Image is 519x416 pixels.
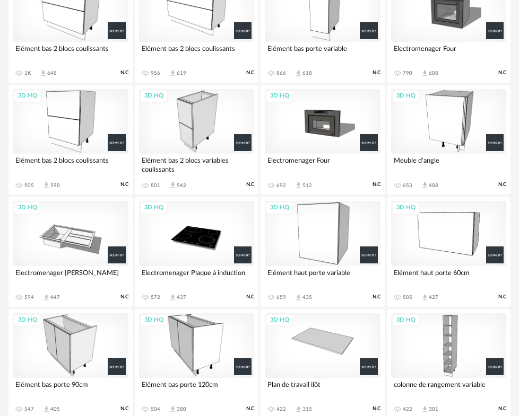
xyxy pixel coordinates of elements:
span: N.C [373,294,380,300]
div: 692 [276,182,286,189]
div: 488 [429,182,438,189]
span: Download icon [169,69,177,77]
div: 608 [429,70,438,76]
span: Download icon [295,69,302,77]
span: Download icon [421,181,429,189]
div: Elément bas 2 blocs variables coulissants [139,154,255,175]
div: 3D HQ [265,201,294,215]
div: 447 [50,294,60,300]
div: 1K [24,70,31,76]
a: 3D HQ Elément haut porte 60cm 585 Download icon 427 N.C [387,197,511,306]
div: 866 [276,70,286,76]
div: Elément haut porte variable [265,266,380,287]
div: 542 [177,182,186,189]
span: Download icon [421,69,429,77]
div: 594 [24,294,34,300]
div: 3D HQ [140,314,168,327]
div: 437 [177,294,186,300]
div: Electromenager [PERSON_NAME] [13,266,128,287]
div: Elément bas porte 120cm [139,378,255,399]
span: N.C [246,69,254,76]
span: N.C [120,294,128,300]
div: Elément bas 2 blocs coulissants [13,42,128,63]
div: 572 [151,294,160,300]
span: Download icon [39,69,47,77]
div: 3D HQ [13,314,42,327]
div: 301 [429,406,438,412]
span: N.C [498,405,506,412]
div: 648 [47,70,57,76]
a: 3D HQ Elément bas 2 blocs variables coulissants 801 Download icon 542 N.C [135,85,259,194]
div: Plan de travail ilôt [265,378,380,399]
div: Meuble d'angle [391,154,507,175]
a: 3D HQ Electromenager [PERSON_NAME] 594 Download icon 447 N.C [8,197,133,306]
span: Download icon [42,181,50,189]
div: 619 [177,70,186,76]
div: Electromenager Four [265,154,380,175]
span: N.C [373,69,380,76]
a: 3D HQ Electromenager Four 692 Download icon 512 N.C [261,85,385,194]
div: 3D HQ [392,90,420,103]
span: Download icon [169,181,177,189]
a: 3D HQ Meuble d'angle 653 Download icon 488 N.C [387,85,511,194]
div: 3D HQ [265,90,294,103]
span: N.C [120,181,128,188]
div: 3D HQ [140,90,168,103]
div: 422 [276,406,286,412]
span: N.C [498,69,506,76]
span: Download icon [169,294,177,302]
div: 598 [50,182,60,189]
div: 422 [403,406,412,412]
div: 315 [302,406,312,412]
span: N.C [498,181,506,188]
div: 405 [50,406,60,412]
span: Download icon [42,294,50,302]
div: 3D HQ [140,201,168,215]
div: Elément haut porte 60cm [391,266,507,287]
div: Electromenager Four [391,42,507,63]
a: 3D HQ Elément haut porte variable 659 Download icon 435 N.C [261,197,385,306]
span: Download icon [421,405,429,413]
div: colonne de rangement variable [391,378,507,399]
div: 3D HQ [392,201,420,215]
div: 618 [302,70,312,76]
div: Electromenager Plaque à induction [139,266,255,287]
span: N.C [120,69,128,76]
span: Download icon [295,294,302,302]
div: 905 [24,182,34,189]
div: Elément bas 2 blocs coulissants [13,154,128,175]
div: Elément bas porte variable [265,42,380,63]
div: 427 [429,294,438,300]
div: 504 [151,406,160,412]
div: 659 [276,294,286,300]
div: 435 [302,294,312,300]
div: 653 [403,182,412,189]
div: 801 [151,182,160,189]
div: 380 [177,406,186,412]
div: 3D HQ [13,201,42,215]
div: 585 [403,294,412,300]
span: Download icon [42,405,50,413]
span: Download icon [169,405,177,413]
span: N.C [246,294,254,300]
a: 3D HQ Elément bas 2 blocs coulissants 905 Download icon 598 N.C [8,85,133,194]
div: Elément bas 2 blocs coulissants [139,42,255,63]
a: 3D HQ Electromenager Plaque à induction 572 Download icon 437 N.C [135,197,259,306]
span: N.C [373,181,380,188]
span: N.C [246,181,254,188]
span: N.C [246,405,254,412]
div: 3D HQ [265,314,294,327]
div: Elément bas porte 90cm [13,378,128,399]
span: Download icon [295,181,302,189]
div: 547 [24,406,34,412]
div: 790 [403,70,412,76]
div: 512 [302,182,312,189]
span: N.C [498,294,506,300]
span: N.C [120,405,128,412]
span: Download icon [295,405,302,413]
span: N.C [373,405,380,412]
div: 956 [151,70,160,76]
div: 3D HQ [392,314,420,327]
div: 3D HQ [13,90,42,103]
span: Download icon [421,294,429,302]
